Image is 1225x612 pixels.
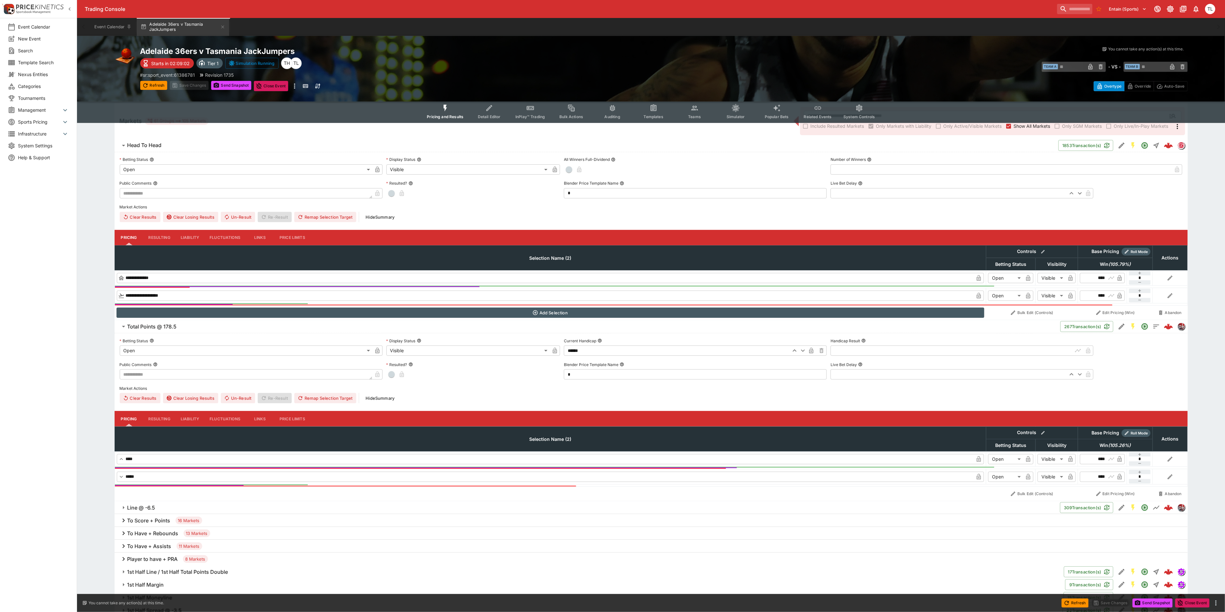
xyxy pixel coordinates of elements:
em: ( 105.79 %) [1109,260,1131,268]
div: Base Pricing [1089,429,1122,437]
span: Pricing and Results [427,114,463,119]
span: Only SGM Markets [1062,123,1102,129]
span: Win(105.26%) [1093,442,1138,449]
div: Event type filters [422,100,880,123]
button: 1st Half Moneyline [115,591,1064,604]
a: 72c3ee2c-551c-4682-8611-dae2d0e4dc73 [1162,578,1175,591]
div: pricekinetics [1178,323,1185,330]
button: Abandon [1155,308,1186,318]
button: Bulk Edit (Controls) [988,308,1076,318]
button: Display Status [417,157,421,162]
a: 54dbadda-0ec9-4db6-9ec9-b08a5ca5db6e [1162,565,1175,578]
p: Blender Price Template Name [564,180,618,186]
p: Live Bet Delay [831,180,857,186]
span: Event Calendar [18,23,69,30]
span: Betting Status [988,442,1033,449]
button: Edit Detail [1116,579,1127,590]
button: Auto-Save [1154,81,1187,91]
span: Show All Markets [1014,123,1050,129]
img: simulator [1178,581,1185,588]
button: Blender Price Template Name [620,181,624,186]
div: Visible [1038,454,1065,464]
span: System Controls [843,114,875,119]
div: Show/hide Price Roll mode configuration. [1122,248,1151,256]
div: 597797e8-5404-4cc5-a414-07b0a13dd5bf [1164,322,1173,331]
button: Add Selection [116,308,984,318]
img: logo-cerberus--red.svg [1164,593,1173,602]
th: Controls [986,427,1078,439]
button: Clear Losing Results [163,393,218,403]
img: PriceKinetics Logo [2,3,15,15]
button: Liability [176,411,204,426]
button: Event Calendar [91,18,135,36]
button: Live Bet Delay [858,181,863,186]
p: Live Bet Delay [831,362,857,367]
button: Edit Pricing (Win) [1080,489,1151,499]
button: Resulting [143,230,176,245]
button: Clear Results [120,212,160,222]
p: Overtype [1104,83,1122,90]
p: Betting Status [120,157,148,162]
p: Display Status [386,338,416,344]
img: logo-cerberus--red.svg [1164,141,1173,150]
button: Clear Results [120,393,160,403]
img: logo-cerberus--red.svg [1164,503,1173,512]
button: 17Transaction(s) [1064,566,1113,577]
button: Refresh [1062,599,1089,608]
p: Betting Status [120,338,148,344]
span: Search [18,47,69,54]
a: f935c22e-33ec-4df9-8b19-5c2bb79cba8a [1162,501,1175,514]
label: Market Actions [120,383,1183,393]
span: 11 Markets [177,543,202,550]
span: Templates [644,114,663,119]
div: Base Pricing [1089,248,1122,256]
div: Visible [1038,291,1065,301]
button: Handicap Result [861,338,866,343]
span: 16 Markets [176,518,202,524]
span: Infrastructure [18,130,61,137]
div: e6523e84-9740-43e5-aa3f-cbb31f452784 [1164,593,1173,602]
button: Open [1139,592,1151,603]
span: Team B [1125,64,1140,69]
a: 597797e8-5404-4cc5-a414-07b0a13dd5bf [1162,320,1175,333]
div: Trent Lewis [1205,4,1215,14]
button: Betting Status [150,157,154,162]
button: Notifications [1190,3,1202,15]
span: 13 Markets [184,530,210,537]
p: Public Comments [120,362,152,367]
button: SGM Enabled [1127,592,1139,603]
span: Template Search [18,59,69,66]
button: Blender Price Template Name [620,362,624,367]
svg: Open [1141,581,1149,589]
button: Remap Selection Target [294,212,357,222]
button: 1st Half Line / 1st Half Total Points Double [115,565,1064,578]
h6: Total Points @ 178.5 [127,323,177,330]
p: Revision 1735 [205,72,234,78]
p: All Winners Full-Dividend [564,157,610,162]
span: Visibility [1040,260,1074,268]
span: Nexus Entities [18,71,69,78]
p: You cannot take any action(s) at this time. [89,600,164,606]
span: Team A [1043,64,1058,69]
button: Close Event [254,81,288,91]
h6: To Score + Points [127,517,170,524]
div: 72c3ee2c-551c-4682-8611-dae2d0e4dc73 [1164,580,1173,589]
button: Un-Result [221,393,255,403]
button: Bulk edit [1039,429,1047,437]
span: Related Events [804,114,832,119]
div: Visible [386,164,550,175]
button: Edit Detail [1116,321,1127,332]
button: Open [1139,566,1151,578]
svg: Open [1141,323,1149,330]
p: Blender Price Template Name [564,362,618,367]
p: Copy To Clipboard [140,72,195,78]
button: Overtype [1094,81,1125,91]
button: All Winners Full-Dividend [611,157,616,162]
button: Abandon [1155,489,1186,499]
div: 54dbadda-0ec9-4db6-9ec9-b08a5ca5db6e [1164,567,1173,576]
button: Live Bet Delay [858,362,863,367]
div: Open [120,345,372,356]
button: 1st Half Margin [115,578,1065,591]
div: Show/hide Price Roll mode configuration. [1122,429,1151,437]
p: Starts in 02:09:02 [151,60,190,67]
